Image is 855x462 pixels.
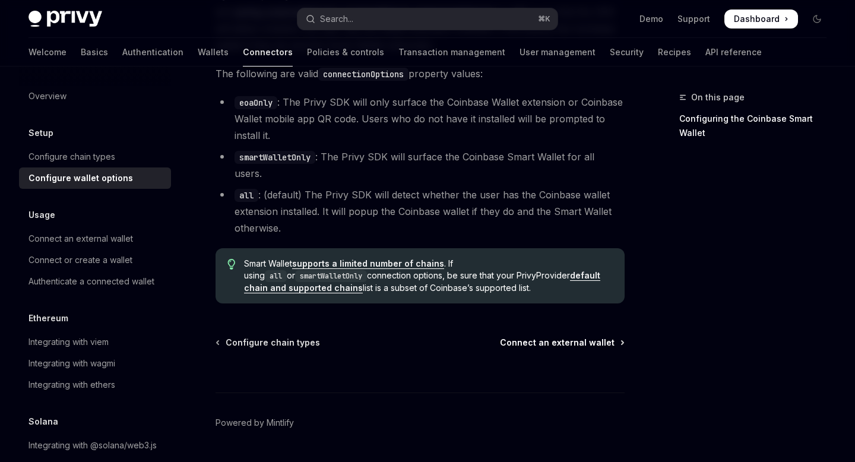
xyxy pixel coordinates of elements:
[705,38,762,67] a: API reference
[28,356,115,371] div: Integrating with wagmi
[610,38,644,67] a: Security
[217,337,320,349] a: Configure chain types
[227,259,236,270] svg: Tip
[28,150,115,164] div: Configure chain types
[28,274,154,289] div: Authenticate a connected wallet
[500,337,623,349] a: Connect an external wallet
[679,109,836,143] a: Configuring the Coinbase Smart Wallet
[28,208,55,222] h5: Usage
[307,38,384,67] a: Policies & controls
[226,337,320,349] span: Configure chain types
[807,10,826,29] button: Toggle dark mode
[265,270,287,282] code: all
[19,249,171,271] a: Connect or create a wallet
[19,353,171,374] a: Integrating with wagmi
[19,331,171,353] a: Integrating with viem
[28,438,157,452] div: Integrating with @solana/web3.js
[318,68,408,81] code: connectionOptions
[398,38,505,67] a: Transaction management
[216,94,625,144] li: : The Privy SDK will only surface the Coinbase Wallet extension or Coinbase Wallet mobile app QR ...
[691,90,745,105] span: On this page
[297,8,557,30] button: Open search
[724,10,798,29] a: Dashboard
[520,38,596,67] a: User management
[28,311,68,325] h5: Ethereum
[19,146,171,167] a: Configure chain types
[81,38,108,67] a: Basics
[295,270,367,282] code: smartWalletOnly
[19,271,171,292] a: Authenticate a connected wallet
[28,253,132,267] div: Connect or create a wallet
[292,258,444,269] a: supports a limited number of chains
[28,11,102,27] img: dark logo
[734,13,780,25] span: Dashboard
[28,38,66,67] a: Welcome
[28,414,58,429] h5: Solana
[677,13,710,25] a: Support
[500,337,615,349] span: Connect an external wallet
[235,189,258,202] code: all
[28,126,53,140] h5: Setup
[28,232,133,246] div: Connect an external wallet
[216,65,625,82] span: The following are valid property values:
[19,374,171,395] a: Integrating with ethers
[216,148,625,182] li: : The Privy SDK will surface the Coinbase Smart Wallet for all users.
[19,228,171,249] a: Connect an external wallet
[28,335,109,349] div: Integrating with viem
[639,13,663,25] a: Demo
[198,38,229,67] a: Wallets
[235,151,315,164] code: smartWalletOnly
[28,171,133,185] div: Configure wallet options
[19,86,171,107] a: Overview
[244,258,613,294] span: Smart Wallet . If using or connection options, be sure that your PrivyProvider list is a subset o...
[28,378,115,392] div: Integrating with ethers
[19,435,171,456] a: Integrating with @solana/web3.js
[19,167,171,189] a: Configure wallet options
[122,38,183,67] a: Authentication
[235,96,277,109] code: eoaOnly
[243,38,293,67] a: Connectors
[320,12,353,26] div: Search...
[658,38,691,67] a: Recipes
[28,89,66,103] div: Overview
[538,14,550,24] span: ⌘ K
[216,186,625,236] li: : (default) The Privy SDK will detect whether the user has the Coinbase wallet extension installe...
[216,417,294,429] a: Powered by Mintlify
